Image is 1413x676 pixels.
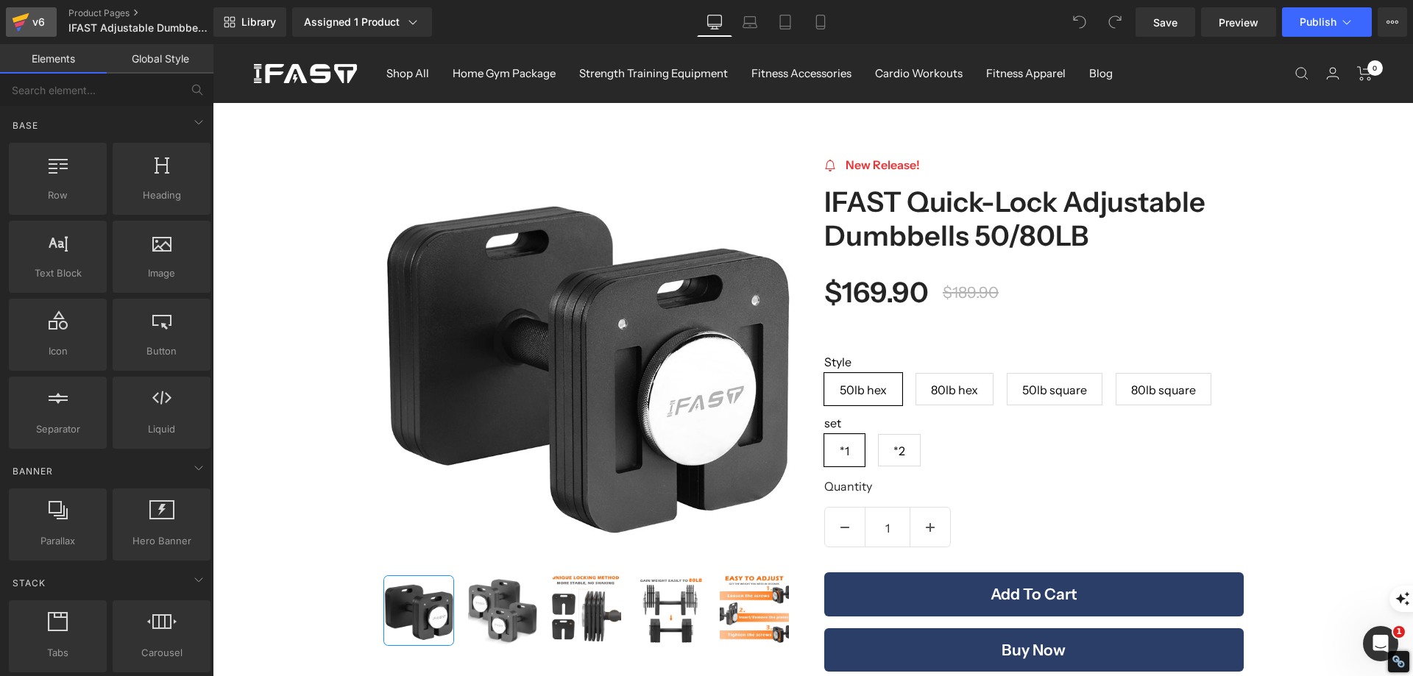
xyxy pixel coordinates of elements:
span: Save [1153,15,1177,30]
label: Style [612,311,1031,329]
span: $169.90 [612,232,716,266]
a: Product Pages [68,7,238,19]
a: v6 [6,7,57,37]
img: how to adjust dumbbell to get the weight you need [507,532,576,599]
span: Carousel [117,645,206,661]
span: Add To Cart [778,541,865,559]
span: 50lb square [810,330,874,360]
span: Publish [1300,16,1336,28]
a: Login [1113,23,1127,35]
iframe: Intercom live chat [1363,626,1398,661]
a: Shop All [174,20,216,39]
a: Blog [877,20,900,39]
button: More [1378,7,1407,37]
span: $189.90 [730,239,786,257]
div: Domain: [DOMAIN_NAME] [38,38,162,50]
a: Fitness Accessories [539,20,639,39]
span: Library [241,15,276,29]
span: Button [117,344,206,359]
img: website_grey.svg [24,38,35,50]
span: 50lb hex [627,330,674,360]
span: Stack [11,576,47,590]
button: Buy Now [612,584,1031,628]
img: IFAST Quick-Lock Adjustable Dumbbells 50/80LB [170,112,578,519]
span: Buy Now [789,597,853,615]
label: set [612,372,1031,390]
img: 80lb hex adjustable dumbbell [423,532,492,601]
span: IFAST Adjustable Dumbbells 9 in 1 Free Weights for Multiweight Options [68,22,210,34]
a: Desktop [697,7,732,37]
img: tab_domain_overview_orange.svg [40,85,52,97]
button: Publish [1282,7,1372,37]
a: Fitness Apparel [773,20,853,39]
strong: New Release! [633,113,707,128]
div: Keywords by Traffic [163,87,248,96]
span: 80lb square [918,330,983,360]
button: Undo [1065,7,1094,37]
div: Restore Info Box &#10;&#10;NoFollow Info:&#10; META-Robots NoFollow: &#09;true&#10; META-Robots N... [1392,655,1406,669]
span: Hero Banner [117,533,206,549]
div: Domain Overview [56,87,132,96]
span: Preview [1219,15,1258,30]
a: IFAST Quick-Lock Adjustable Dumbbells 50/80LB [612,135,1031,208]
span: 80lb hex [718,330,765,360]
a: Preview [1201,7,1276,37]
button: Redo [1100,7,1130,37]
span: Base [11,118,40,132]
a: Global Style [107,44,213,74]
span: Row [13,188,102,203]
a: Strength Training Equipment [366,20,515,39]
a: Search [1083,23,1096,36]
div: v 4.0.25 [41,24,72,35]
span: Heading [117,188,206,203]
span: Tabs [13,645,102,661]
a: New Library [213,7,286,37]
a: Home Gym Package [240,20,343,39]
cart-count: 0 [1155,16,1170,32]
img: dumbbell with uniqye locking method [339,532,408,597]
a: Cart [1144,22,1160,37]
span: Image [117,266,206,281]
div: Assigned 1 Product [304,15,420,29]
label: Quantity [612,433,1031,463]
span: Icon [13,344,102,359]
a: Cardio Workouts [662,20,750,39]
a: Mobile [803,7,838,37]
div: v6 [29,13,48,32]
button: Add To Cart [612,528,1031,572]
span: Banner [11,464,54,478]
img: Square Quick-Lock Adjustable Dumbbells [171,532,241,601]
span: Text Block [13,266,102,281]
img: IFAST Quick-Lock Adjustable Dumbbells 50/80LB [255,532,325,601]
span: Parallax [13,533,102,549]
a: Laptop [732,7,768,37]
a: Tablet [768,7,803,37]
span: Liquid [117,421,206,437]
img: tab_keywords_by_traffic_grey.svg [146,85,158,97]
span: Separator [13,421,102,437]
